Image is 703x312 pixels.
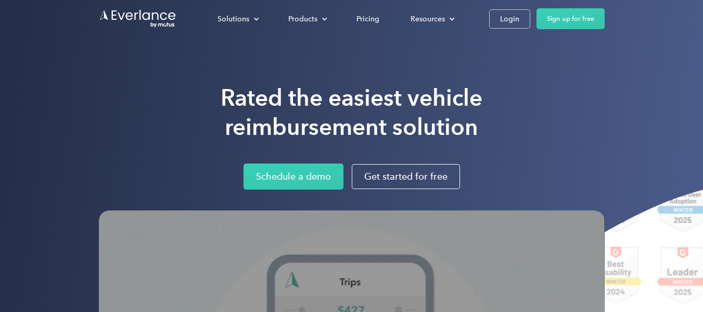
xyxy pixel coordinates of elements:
a: Login [489,9,530,29]
h1: Rated the easiest vehicle reimbursement solution [221,83,482,142]
a: Go to homepage [99,9,177,29]
a: Sign up for free [536,8,605,29]
div: Solutions [218,13,249,26]
a: Schedule a demo [244,164,343,190]
div: Login [500,13,519,26]
div: Products [288,13,317,26]
a: Pricing [346,10,390,28]
div: Pricing [356,13,379,26]
div: Resources [411,13,445,26]
a: Get started for free [352,164,460,189]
